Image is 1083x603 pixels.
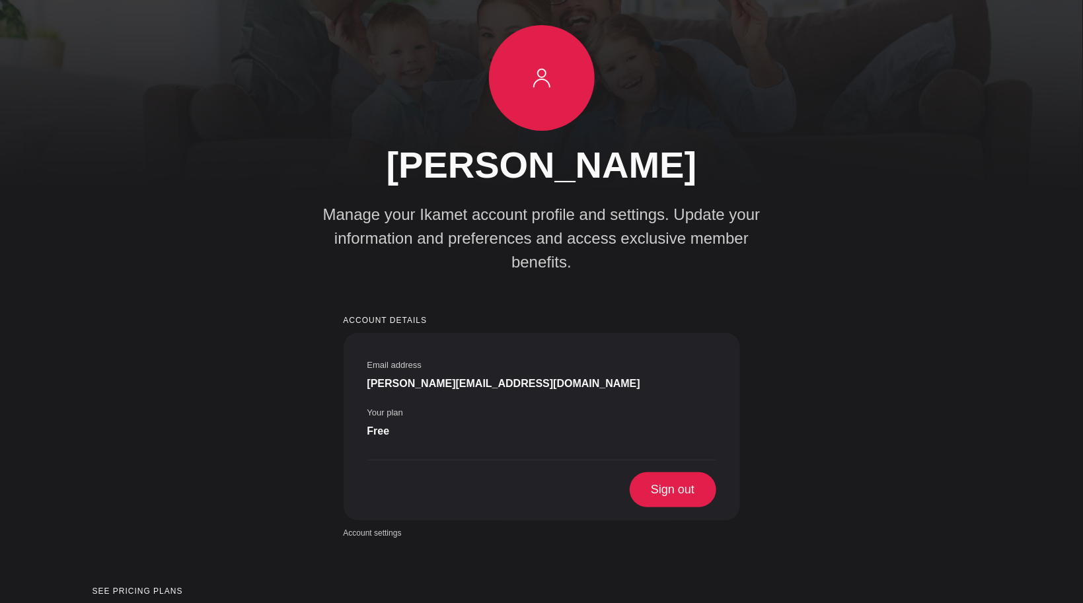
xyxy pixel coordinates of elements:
[630,472,716,507] span: Sign out
[93,587,991,596] small: See pricing plans
[344,316,740,325] small: Account details
[297,143,786,187] h1: [PERSON_NAME]
[367,361,640,369] label: Email address
[499,35,585,121] img: 43bffa1ea48c514a9464852687c77a6e
[367,423,390,439] span: Free
[367,408,506,417] label: Your plan
[367,376,640,392] span: [PERSON_NAME][EMAIL_ADDRESS][DOMAIN_NAME]
[344,527,402,539] a: Account settings
[311,203,773,274] p: Manage your Ikamet account profile and settings. Update your information and preferences and acce...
